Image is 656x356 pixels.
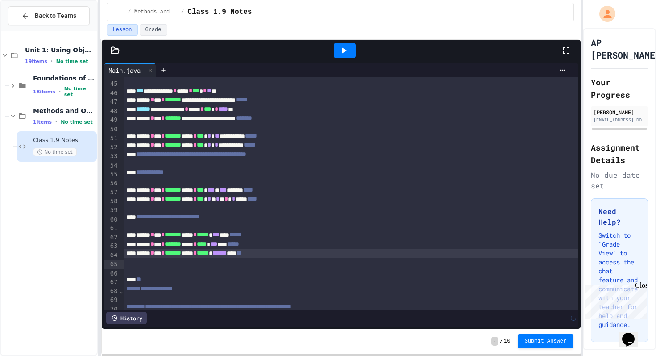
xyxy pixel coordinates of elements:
button: Submit Answer [518,334,574,348]
div: 52 [104,143,119,152]
div: 59 [104,206,119,215]
div: Chat with us now!Close [4,4,62,57]
div: 67 [104,278,119,287]
div: 51 [104,134,119,143]
div: [PERSON_NAME] [594,108,645,116]
div: 49 [104,116,119,125]
button: Back to Teams [8,6,90,25]
span: 18 items [33,89,55,95]
div: 56 [104,179,119,188]
span: Foundations of [GEOGRAPHIC_DATA] [33,74,95,82]
div: 47 [104,97,119,106]
iframe: chat widget [582,281,647,319]
div: Main.java [104,66,145,75]
span: Submit Answer [525,338,567,345]
div: No due date set [591,170,648,191]
div: 54 [104,161,119,170]
div: 63 [104,242,119,251]
span: • [55,118,57,126]
span: Methods and Objects [134,8,177,16]
span: No time set [64,86,95,97]
h3: Need Help? [598,206,640,227]
div: 60 [104,215,119,224]
div: 45 [104,80,119,88]
div: 70 [104,305,119,314]
div: 62 [104,233,119,242]
span: • [51,58,53,65]
span: No time set [61,119,93,125]
div: 53 [104,152,119,161]
span: Class 1.9 Notes [187,7,252,17]
span: No time set [56,59,88,64]
div: 55 [104,170,119,179]
span: 1 items [33,119,52,125]
span: No time set [33,148,77,156]
div: 69 [104,296,119,305]
span: - [491,337,498,346]
div: 57 [104,188,119,197]
span: • [59,88,61,95]
button: Grade [140,24,167,36]
div: [EMAIL_ADDRESS][DOMAIN_NAME][PERSON_NAME] [594,117,645,123]
span: Class 1.9 Notes [33,137,95,144]
span: Back to Teams [35,11,76,21]
span: Unit 1: Using Objects and Methods [25,46,95,54]
span: ... [114,8,124,16]
div: 48 [104,107,119,116]
div: 66 [104,269,119,278]
h2: Your Progress [591,76,648,101]
div: My Account [590,4,618,24]
span: 10 [504,338,510,345]
div: 50 [104,125,119,134]
div: 65 [104,260,119,269]
span: Methods and Objects [33,107,95,115]
div: 58 [104,197,119,206]
div: 64 [104,251,119,260]
iframe: chat widget [619,320,647,347]
span: 19 items [25,59,47,64]
span: / [500,338,503,345]
div: 46 [104,89,119,98]
div: Main.java [104,63,156,77]
div: 61 [104,224,119,233]
h2: Assignment Details [591,141,648,166]
p: Switch to "Grade View" to access the chat feature and communicate with your teacher for help and ... [598,231,640,329]
span: / [128,8,131,16]
span: Fold line [119,287,124,294]
div: 68 [104,287,119,296]
button: Lesson [107,24,137,36]
span: / [181,8,184,16]
div: History [106,312,147,324]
